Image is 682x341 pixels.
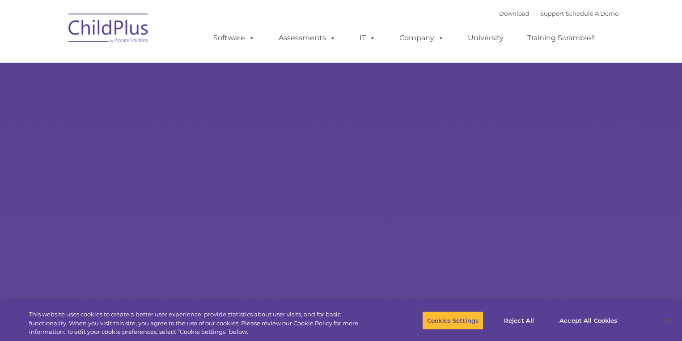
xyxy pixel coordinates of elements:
button: Accept All Cookies [555,311,622,330]
a: Software [204,29,264,47]
button: Close [658,311,678,330]
a: University [459,29,513,47]
a: IT [351,29,385,47]
a: Company [390,29,453,47]
button: Cookies Settings [422,311,483,330]
button: Reject All [491,311,547,330]
div: This website uses cookies to create a better user experience, provide statistics about user visit... [29,310,375,337]
a: Schedule A Demo [566,10,618,17]
a: Download [499,10,530,17]
font: | [499,10,618,17]
a: Training Scramble!! [518,29,604,47]
a: Assessments [270,29,345,47]
a: Support [540,10,564,17]
img: ChildPlus by Procare Solutions [64,7,153,52]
